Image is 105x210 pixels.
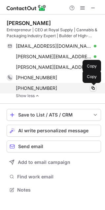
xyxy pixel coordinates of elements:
[7,20,51,26] div: [PERSON_NAME]
[16,93,101,98] a: Show less
[18,112,89,118] div: Save to List / ATS / CRM
[7,172,101,181] button: Find work email
[35,93,39,98] img: -
[18,144,43,149] span: Send email
[16,54,91,60] span: [PERSON_NAME][EMAIL_ADDRESS][DOMAIN_NAME]
[7,4,46,12] img: ContactOut v5.3.10
[16,85,57,91] span: [PHONE_NUMBER]
[18,128,88,133] span: AI write personalized message
[18,160,70,165] span: Add to email campaign
[7,125,101,137] button: AI write personalized message
[7,185,101,195] button: Notes
[16,43,91,49] span: [EMAIL_ADDRESS][DOMAIN_NAME]
[7,109,101,121] button: save-profile-one-click
[16,64,91,70] span: [PERSON_NAME][EMAIL_ADDRESS][DOMAIN_NAME]
[7,141,101,152] button: Send email
[17,187,98,193] span: Notes
[7,156,101,168] button: Add to email campaign
[7,27,101,39] div: Entrepreneur | CEO at Royal Supply | Cannabis & Packaging Industry Expert | Builder of High-Impac...
[16,75,57,81] span: [PHONE_NUMBER]
[17,174,98,180] span: Find work email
